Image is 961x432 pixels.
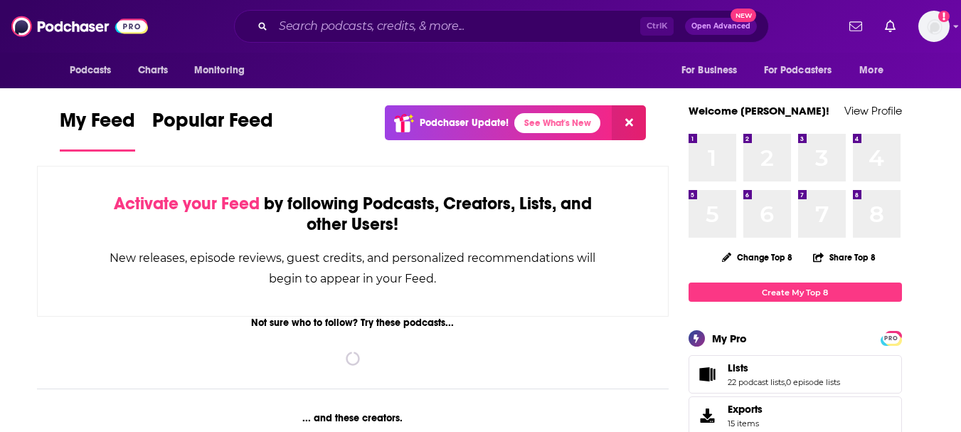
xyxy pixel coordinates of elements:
span: Lists [728,362,748,374]
a: My Feed [60,108,135,152]
img: User Profile [918,11,950,42]
span: Exports [728,403,763,416]
button: open menu [184,57,263,84]
span: Podcasts [70,60,112,80]
span: Monitoring [194,60,245,80]
a: See What's New [514,113,600,133]
a: Create My Top 8 [689,283,902,302]
img: Podchaser - Follow, Share and Rate Podcasts [11,13,148,40]
span: Lists [689,355,902,394]
span: My Feed [60,108,135,141]
span: 15 items [728,418,763,428]
span: Ctrl K [640,17,674,36]
button: open menu [60,57,130,84]
button: Share Top 8 [812,243,876,271]
a: 0 episode lists [786,377,840,387]
span: For Business [681,60,738,80]
div: New releases, episode reviews, guest credits, and personalized recommendations will begin to appe... [109,248,598,289]
a: Lists [694,364,722,384]
a: PRO [883,332,900,343]
button: open menu [849,57,901,84]
span: More [859,60,883,80]
a: Show notifications dropdown [844,14,868,38]
button: open menu [671,57,755,84]
a: Welcome [PERSON_NAME]! [689,104,829,117]
span: Open Advanced [691,23,750,30]
span: Activate your Feed [114,193,260,214]
div: My Pro [712,332,747,345]
div: Not sure who to follow? Try these podcasts... [37,317,669,329]
span: For Podcasters [764,60,832,80]
input: Search podcasts, credits, & more... [273,15,640,38]
a: Show notifications dropdown [879,14,901,38]
span: New [731,9,756,22]
span: Exports [694,406,722,426]
button: Show profile menu [918,11,950,42]
a: View Profile [844,104,902,117]
a: Popular Feed [152,108,273,152]
div: ... and these creators. [37,412,669,424]
button: open menu [755,57,853,84]
span: Popular Feed [152,108,273,141]
a: Charts [129,57,177,84]
span: Logged in as hconnor [918,11,950,42]
a: Lists [728,362,840,374]
div: Search podcasts, credits, & more... [234,10,769,43]
div: by following Podcasts, Creators, Lists, and other Users! [109,194,598,235]
button: Open AdvancedNew [685,18,757,35]
span: PRO [883,333,900,344]
span: , [785,377,786,387]
span: Charts [138,60,169,80]
svg: Add a profile image [938,11,950,22]
p: Podchaser Update! [420,117,509,129]
a: 22 podcast lists [728,377,785,387]
button: Change Top 8 [713,248,802,266]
